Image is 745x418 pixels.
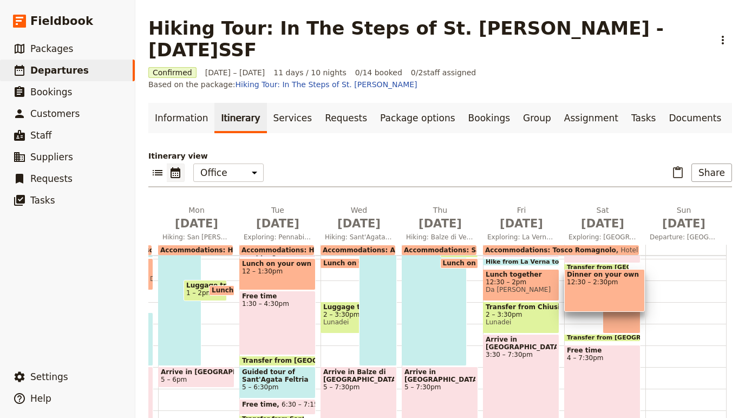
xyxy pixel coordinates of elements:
[650,205,718,232] h2: Sun
[242,292,313,300] span: Free time
[568,215,637,232] span: [DATE]
[323,383,394,391] span: 5 – 7:30pm
[212,286,304,294] span: Lunch on the trail (BYO)
[402,233,479,241] span: Hiking: Balze di Verghereto to La Verna
[714,31,732,49] button: Actions
[239,258,316,290] div: Lunch on your own12 – 1:30pm
[567,271,642,278] span: Dinner on your own
[402,172,467,366] div: Hiking8am – 5pm
[564,264,629,271] div: Transfer from [GEOGRAPHIC_DATA] to [GEOGRAPHIC_DATA] in [GEOGRAPHIC_DATA]
[486,278,557,286] span: 12:30 – 2pm
[214,103,266,133] a: Itinerary
[239,356,316,366] div: Transfer from [GEOGRAPHIC_DATA] to Sant'Agata Feltria
[30,371,68,382] span: Settings
[167,164,185,182] button: Calendar view
[483,269,559,301] div: Lunch together12:30 – 2pmDa [PERSON_NAME]
[402,205,483,245] button: Thu [DATE]Hiking: Balze di Verghereto to La Verna
[30,130,52,141] span: Staff
[323,259,416,267] span: Lunch on the trail (BYO)
[148,67,197,78] span: Confirmed
[443,259,535,267] span: Lunch on the trail (BYO)
[568,205,637,232] h2: Sat
[406,215,474,232] span: [DATE]
[162,215,231,232] span: [DATE]
[691,164,732,182] button: Share
[242,300,313,308] span: 1:30 – 4:30pm
[564,205,645,245] button: Sat [DATE]Exploring: [GEOGRAPHIC_DATA]
[558,103,625,133] a: Assignment
[567,347,638,354] span: Free time
[483,233,560,241] span: Exploring: La Verna to [GEOGRAPHIC_DATA]
[325,215,393,232] span: [DATE]
[318,103,374,133] a: Requests
[323,311,383,318] span: 2 – 3:30pm
[440,258,479,269] div: Lunch on the trail (BYO)
[161,376,187,383] span: 5 – 6pm
[242,260,313,267] span: Lunch on your own
[158,205,239,245] button: Mon [DATE]Hiking: San [PERSON_NAME] to [GEOGRAPHIC_DATA]
[148,164,167,182] button: List view
[184,280,227,301] div: Luggage transfer1 – 2pmLunadei
[483,302,559,334] div: Transfer from Chiusi della [PERSON_NAME] to [GEOGRAPHIC_DATA]2 – 3:30pmLunadei
[239,399,316,415] div: Free time6:30 – 7:15pm
[30,65,89,76] span: Departures
[244,215,312,232] span: [DATE]
[406,205,474,232] h2: Thu
[242,368,313,383] span: Guided tour of Sant'Agata Feltria
[567,278,642,286] span: 12:30 – 2:30pm
[30,13,93,29] span: Fieldbook
[158,233,235,241] span: Hiking: San [PERSON_NAME] to [GEOGRAPHIC_DATA]
[564,233,641,241] span: Exploring: [GEOGRAPHIC_DATA]
[148,17,707,61] h1: Hiking Tour: In The Steps of St. [PERSON_NAME] - [DATE]SSF
[161,368,232,376] span: Arrive in [GEOGRAPHIC_DATA]
[564,334,641,342] div: Transfer from [GEOGRAPHIC_DATA] in [GEOGRAPHIC_DATA] to [GEOGRAPHIC_DATA]
[645,233,722,241] span: Departure: [GEOGRAPHIC_DATA] to [GEOGRAPHIC_DATA]
[645,205,727,245] button: Sun [DATE]Departure: [GEOGRAPHIC_DATA] to [GEOGRAPHIC_DATA]
[567,354,638,362] span: 4 – 7:30pm
[625,103,663,133] a: Tasks
[158,367,234,388] div: Arrive in [GEOGRAPHIC_DATA]5 – 6pm
[148,151,732,161] p: Itinerary view
[30,195,55,206] span: Tasks
[236,80,417,89] a: Hiking Tour: In The Steps of St. [PERSON_NAME]
[209,285,234,296] div: Lunch on the trail (BYO)
[205,67,265,78] span: [DATE] – [DATE]
[30,173,73,184] span: Requests
[325,205,393,232] h2: Wed
[486,311,557,318] span: 2 – 3:30pm
[616,246,696,254] span: Hotel Tosco Romagnolo
[186,282,224,289] span: Luggage transfer
[483,245,639,255] div: Accommodations: Tosco RomagnoloHotel Tosco Romagnolo
[158,172,201,366] div: Hiking8am – 5pm
[321,233,397,241] span: Hiking: Sant'Agata Feltria to Balze di Verghereto
[242,401,282,408] span: Free time
[80,275,151,283] span: San [PERSON_NAME] Diffuso
[321,258,385,269] div: Lunch on the trail (BYO)
[30,393,51,404] span: Help
[158,245,233,255] div: Accommodations: Hotel il [PERSON_NAME]
[239,205,321,245] button: Tue [DATE]Exploring: Pennabilli and Sant'Agata Feltria
[650,215,718,232] span: [DATE]
[402,245,476,255] div: Accommodations: Sanctuary of [GEOGRAPHIC_DATA]
[486,286,557,293] span: Da [PERSON_NAME]
[186,289,212,297] span: 1 – 2pm
[662,103,728,133] a: Documents
[462,103,517,133] a: Bookings
[404,368,475,383] span: Arrive in [GEOGRAPHIC_DATA]
[483,258,559,266] div: Hike from La Verna to Chiusi della [PERSON_NAME]
[242,267,313,275] span: 12 – 1:30pm
[404,383,475,391] span: 5 – 7:30pm
[30,152,73,162] span: Suppliers
[273,67,347,78] span: 11 days / 10 nights
[239,245,314,255] div: Accommodations: Hotel il [PERSON_NAME]
[486,318,557,326] span: Lunadei
[487,205,556,232] h2: Fri
[486,351,557,358] span: 3:30 – 7:30pm
[486,259,662,265] span: Hike from La Verna to Chiusi della [PERSON_NAME]
[30,87,72,97] span: Bookings
[321,302,385,334] div: Luggage transfer2 – 3:30pmLunadei
[148,79,417,90] span: Based on the package:
[669,164,687,182] button: Paste itinerary item
[564,269,645,312] div: Dinner on your own12:30 – 2:30pm
[323,368,394,383] span: Arrive in Balze di [GEOGRAPHIC_DATA]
